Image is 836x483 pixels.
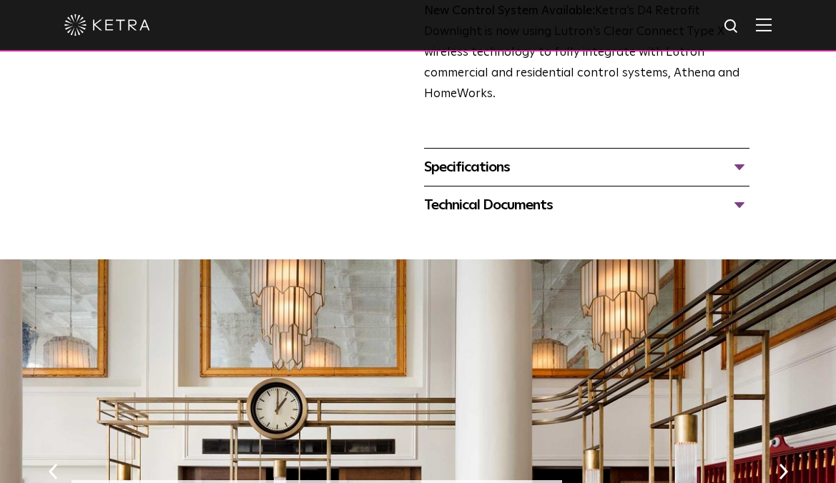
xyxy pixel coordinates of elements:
[424,1,749,104] p: Ketra’s D4 Retrofit Downlight is now using Lutron’s Clear Connect Type X wireless technology to f...
[64,14,150,36] img: ketra-logo-2019-white
[46,462,60,481] button: Previous
[723,18,741,36] img: search icon
[776,462,790,481] button: Next
[424,194,749,216] div: Technical Documents
[424,156,749,179] div: Specifications
[756,18,772,31] img: Hamburger%20Nav.svg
